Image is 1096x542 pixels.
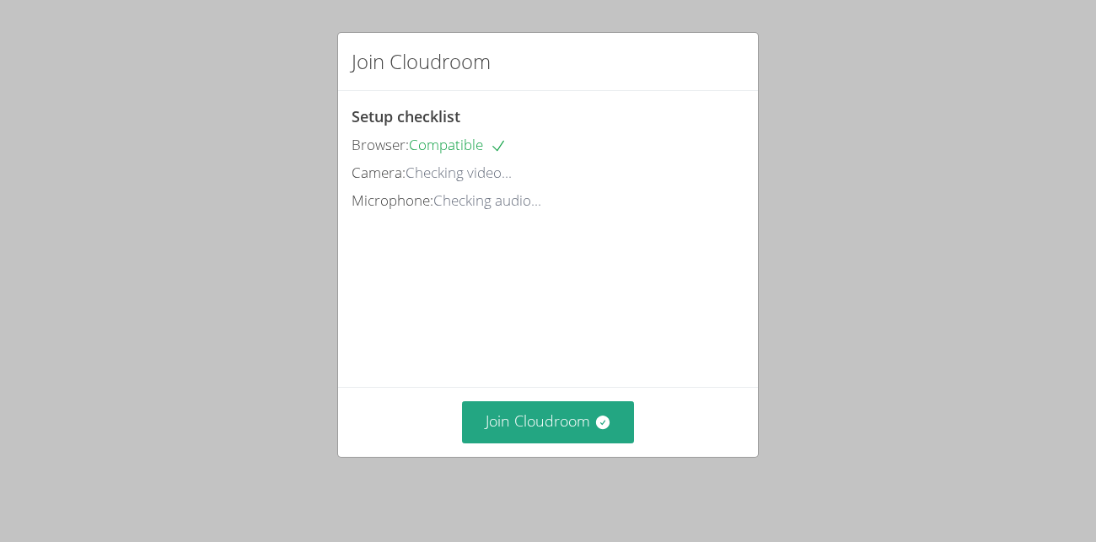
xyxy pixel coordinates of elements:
span: Microphone: [352,191,433,210]
span: Compatible [409,135,507,154]
h2: Join Cloudroom [352,46,491,77]
button: Join Cloudroom [462,401,635,443]
span: Camera: [352,163,406,182]
span: Browser: [352,135,409,154]
span: Setup checklist [352,106,460,126]
span: Checking audio... [433,191,541,210]
span: Checking video... [406,163,512,182]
